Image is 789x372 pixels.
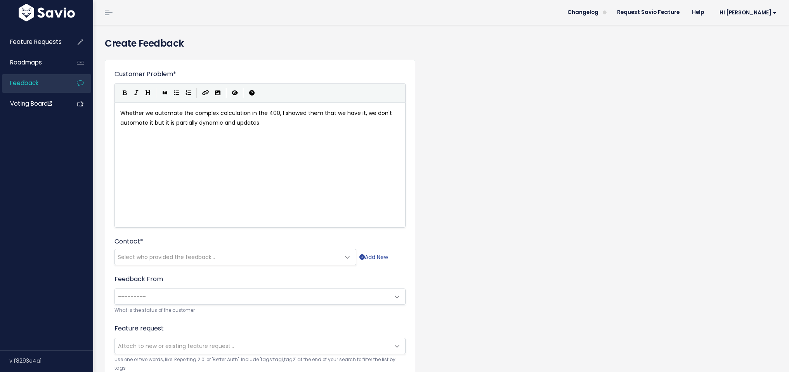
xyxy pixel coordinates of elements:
button: Numbered List [182,87,194,99]
button: Heading [142,87,154,99]
span: Feedback [10,79,38,87]
span: --------- [118,293,146,301]
span: Hi [PERSON_NAME] [720,10,777,16]
img: logo-white.9d6f32f41409.svg [17,4,77,21]
a: Feature Requests [2,33,64,51]
label: Contact [114,237,143,246]
a: Help [686,7,710,18]
span: Roadmaps [10,58,42,66]
i: | [226,88,227,98]
span: Whether we automate the complex calculation in the 400, I showed them that we have it, we don't a... [120,109,394,127]
h4: Create Feedback [105,37,777,50]
small: What is the status of the customer [114,306,406,315]
i: | [156,88,157,98]
button: Markdown Guide [246,87,258,99]
a: Add New [359,252,388,262]
button: Toggle Preview [229,87,241,99]
a: Voting Board [2,95,64,113]
a: Feedback [2,74,64,92]
span: Changelog [567,10,598,15]
button: Import an image [212,87,224,99]
button: Create Link [199,87,212,99]
div: v.f8293e4a1 [9,351,93,371]
span: Select who provided the feedback... [118,253,215,261]
a: Request Savio Feature [611,7,686,18]
button: Bold [119,87,130,99]
span: Attach to new or existing feature request... [118,342,234,350]
label: Feature request [114,324,164,333]
a: Hi [PERSON_NAME] [710,7,783,19]
i: | [243,88,244,98]
span: Feature Requests [10,38,62,46]
label: Customer Problem [114,70,176,79]
i: | [196,88,197,98]
a: Roadmaps [2,54,64,71]
button: Italic [130,87,142,99]
button: Quote [159,87,171,99]
span: Voting Board [10,99,52,108]
button: Generic List [171,87,182,99]
label: Feedback From [114,275,163,284]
